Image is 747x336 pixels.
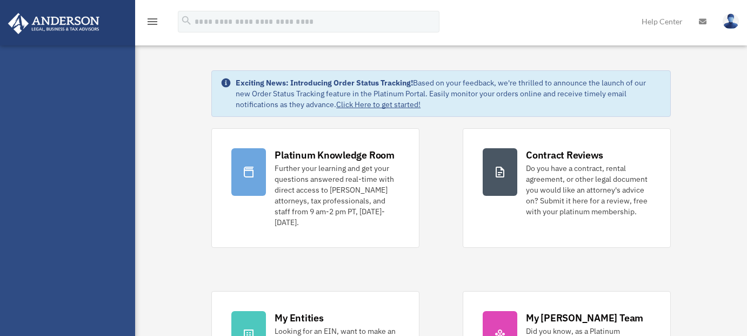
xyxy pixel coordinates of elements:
img: User Pic [723,14,739,29]
i: search [181,15,192,27]
a: Contract Reviews Do you have a contract, rental agreement, or other legal document you would like... [463,128,671,248]
div: Platinum Knowledge Room [275,148,395,162]
a: menu [146,19,159,28]
img: Anderson Advisors Platinum Portal [5,13,103,34]
a: Platinum Knowledge Room Further your learning and get your questions answered real-time with dire... [211,128,419,248]
div: Contract Reviews [526,148,603,162]
i: menu [146,15,159,28]
a: Click Here to get started! [336,100,421,109]
div: Further your learning and get your questions answered real-time with direct access to [PERSON_NAM... [275,163,399,228]
div: Do you have a contract, rental agreement, or other legal document you would like an attorney's ad... [526,163,651,217]
div: My Entities [275,311,323,325]
strong: Exciting News: Introducing Order Status Tracking! [236,78,413,88]
div: Based on your feedback, we're thrilled to announce the launch of our new Order Status Tracking fe... [236,77,662,110]
div: My [PERSON_NAME] Team [526,311,643,325]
